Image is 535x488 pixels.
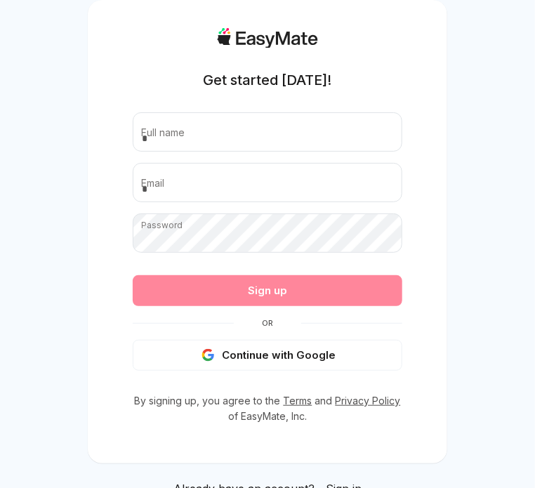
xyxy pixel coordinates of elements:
[284,395,312,407] a: Terms
[336,395,401,407] a: Privacy Policy
[133,340,402,371] button: Continue with Google
[133,393,402,424] p: By signing up, you agree to the and of EasyMate, Inc.
[234,317,301,329] span: Or
[204,70,332,90] h1: Get started [DATE]!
